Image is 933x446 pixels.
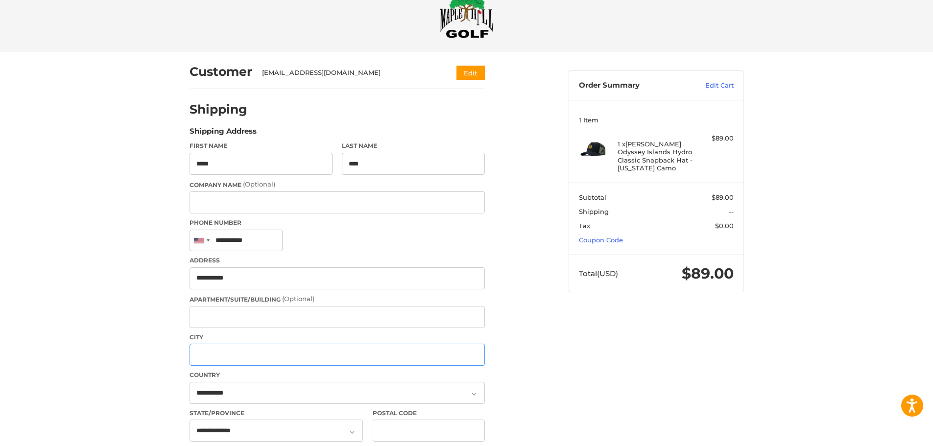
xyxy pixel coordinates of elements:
[579,269,618,278] span: Total (USD)
[579,116,734,124] h3: 1 Item
[729,208,734,215] span: --
[715,222,734,230] span: $0.00
[579,222,590,230] span: Tax
[190,180,485,189] label: Company Name
[579,193,606,201] span: Subtotal
[282,295,314,303] small: (Optional)
[456,66,485,80] button: Edit
[695,134,734,143] div: $89.00
[190,126,257,141] legend: Shipping Address
[190,371,485,379] label: Country
[243,180,275,188] small: (Optional)
[684,81,734,91] a: Edit Cart
[190,102,247,117] h2: Shipping
[190,64,252,79] h2: Customer
[190,256,485,265] label: Address
[190,230,213,251] div: United States: +1
[190,218,485,227] label: Phone Number
[618,140,693,172] h4: 1 x [PERSON_NAME] Odyssey Islands Hydro Classic Snapback Hat - [US_STATE] Camo
[190,294,485,304] label: Apartment/Suite/Building
[190,141,333,150] label: First Name
[579,236,623,244] a: Coupon Code
[262,68,438,78] div: [EMAIL_ADDRESS][DOMAIN_NAME]
[190,409,363,418] label: State/Province
[579,81,684,91] h3: Order Summary
[712,193,734,201] span: $89.00
[342,141,485,150] label: Last Name
[682,264,734,282] span: $89.00
[579,208,609,215] span: Shipping
[190,333,485,342] label: City
[373,409,485,418] label: Postal Code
